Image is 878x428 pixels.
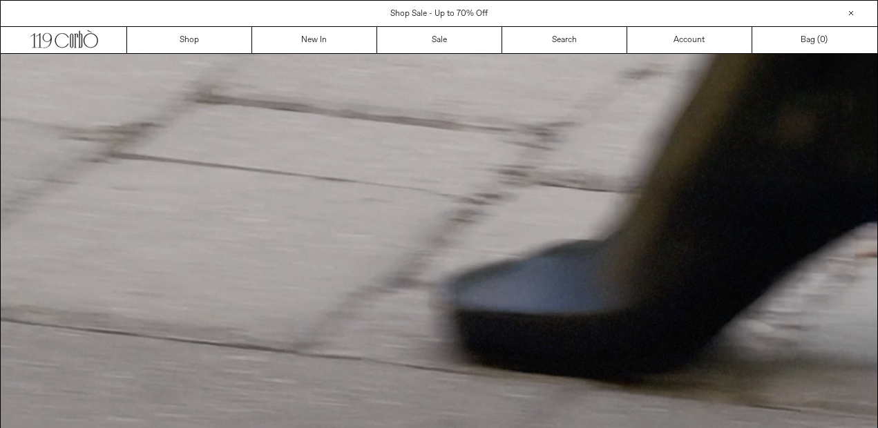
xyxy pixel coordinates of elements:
[252,27,377,53] a: New In
[752,27,877,53] a: Bag ()
[390,8,488,19] a: Shop Sale - Up to 70% Off
[377,27,502,53] a: Sale
[627,27,752,53] a: Account
[820,35,825,46] span: 0
[127,27,252,53] a: Shop
[820,34,828,46] span: )
[502,27,627,53] a: Search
